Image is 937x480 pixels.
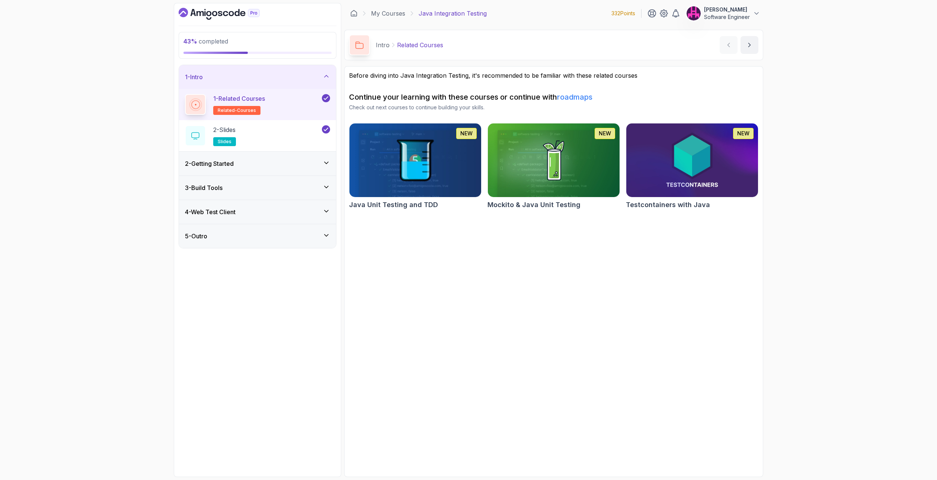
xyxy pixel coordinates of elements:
[687,6,701,20] img: user profile image
[349,92,758,102] h2: Continue your learning with these courses or continue with
[185,183,223,192] h3: 3 - Build Tools
[183,38,197,45] span: 43 %
[626,200,710,210] h2: Testcontainers with Java
[349,71,758,80] p: Before diving into Java Integration Testing, it's recommended to be familiar with these related c...
[741,36,758,54] button: next content
[179,176,336,200] button: 3-Build Tools
[185,159,234,168] h3: 2 - Getting Started
[371,9,405,18] a: My Courses
[626,123,758,197] img: Testcontainers with Java card
[349,104,758,111] p: Check out next courses to continue building your skills.
[349,200,438,210] h2: Java Unit Testing and TDD
[350,10,358,17] a: Dashboard
[737,130,749,137] p: NEW
[397,41,443,49] p: Related Courses
[611,10,635,17] p: 332 Points
[218,139,231,145] span: slides
[626,123,758,210] a: Testcontainers with Java cardNEWTestcontainers with Java
[179,200,336,224] button: 4-Web Test Client
[213,125,236,134] p: 2 - Slides
[557,93,592,102] a: roadmaps
[185,232,207,241] h3: 5 - Outro
[179,8,277,20] a: Dashboard
[704,13,750,21] p: Software Engineer
[185,125,330,146] button: 2-Slidesslides
[419,9,487,18] p: Java Integration Testing
[686,6,760,21] button: user profile image[PERSON_NAME]Software Engineer
[185,94,330,115] button: 1-Related Coursesrelated-courses
[599,130,611,137] p: NEW
[183,38,228,45] span: completed
[218,107,256,113] span: related-courses
[349,123,481,197] img: Java Unit Testing and TDD card
[704,6,750,13] p: [PERSON_NAME]
[376,41,390,49] p: Intro
[185,73,203,81] h3: 1 - Intro
[185,207,236,216] h3: 4 - Web Test Client
[487,200,581,210] h2: Mockito & Java Unit Testing
[720,36,738,54] button: previous content
[487,123,620,210] a: Mockito & Java Unit Testing cardNEWMockito & Java Unit Testing
[179,224,336,248] button: 5-Outro
[460,130,473,137] p: NEW
[349,123,482,210] a: Java Unit Testing and TDD cardNEWJava Unit Testing and TDD
[179,65,336,89] button: 1-Intro
[179,152,336,175] button: 2-Getting Started
[213,94,265,103] p: 1 - Related Courses
[488,123,620,197] img: Mockito & Java Unit Testing card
